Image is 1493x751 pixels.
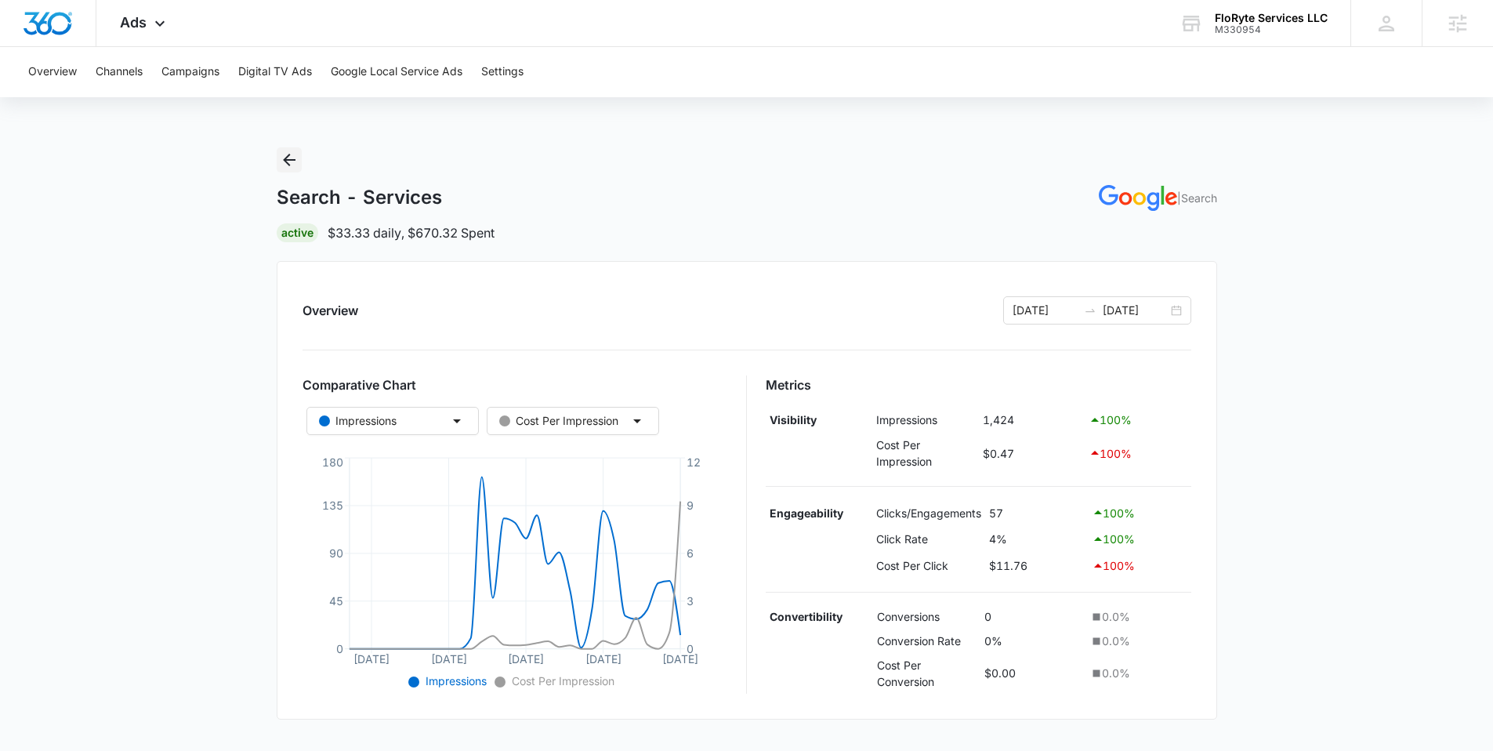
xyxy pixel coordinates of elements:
tspan: [DATE] [430,651,466,665]
div: Cost Per Impression [499,412,618,430]
td: Conversions [873,605,980,629]
div: Domain: [DOMAIN_NAME] [41,41,172,53]
input: End date [1103,302,1168,319]
button: Settings [481,47,524,97]
p: | Search [1177,190,1217,206]
strong: Convertibility [770,610,843,623]
td: 0% [980,629,1085,653]
td: Conversion Rate [873,629,980,653]
div: Impressions [319,412,397,430]
button: Back [277,147,302,172]
h2: Overview [303,301,358,320]
tspan: 3 [687,594,694,608]
td: 57 [985,499,1088,526]
div: Active [277,223,318,242]
tspan: 90 [328,546,342,560]
td: Cost Per Click [872,553,985,579]
tspan: 6 [687,546,694,560]
tspan: [DATE] [353,651,390,665]
img: GOOGLE_ADS [1099,185,1177,211]
td: Impressions [872,407,980,434]
div: 100 % [1089,411,1187,430]
span: Cost Per Impression [509,674,614,688]
p: $33.33 daily , $670.32 Spent [328,223,495,242]
h1: Search - Services [277,186,442,209]
td: Cost Per Conversion [873,653,980,694]
div: v 4.0.25 [44,25,77,38]
tspan: 180 [321,455,342,468]
td: Click Rate [872,526,985,553]
h3: Comparative Chart [303,375,728,394]
div: Keywords by Traffic [173,93,264,103]
span: Ads [120,14,147,31]
button: Cost Per Impression [487,407,659,435]
div: 100 % [1089,444,1187,463]
tspan: 135 [321,499,342,512]
td: 0 [980,605,1085,629]
div: 0.0 % [1089,633,1187,649]
div: 100 % [1092,503,1187,522]
strong: Engageability [770,506,843,520]
tspan: 9 [687,499,694,512]
img: website_grey.svg [25,41,38,53]
button: Digital TV Ads [238,47,312,97]
tspan: [DATE] [585,651,621,665]
div: account name [1215,12,1328,24]
div: Domain Overview [60,93,140,103]
div: account id [1215,24,1328,35]
tspan: 0 [687,642,694,655]
td: 4% [985,526,1088,553]
h3: Metrics [766,375,1191,394]
div: 100 % [1092,530,1187,549]
div: 0.0 % [1089,665,1187,681]
td: 1,424 [980,407,1085,434]
button: Impressions [306,407,479,435]
img: logo_orange.svg [25,25,38,38]
button: Campaigns [161,47,219,97]
td: $11.76 [985,553,1088,579]
button: Channels [96,47,143,97]
div: 100 % [1092,557,1187,575]
td: $0.47 [980,433,1085,473]
img: tab_domain_overview_orange.svg [42,91,55,103]
tspan: 12 [687,455,701,468]
tspan: [DATE] [508,651,544,665]
img: tab_keywords_by_traffic_grey.svg [156,91,169,103]
div: 0.0 % [1089,608,1187,625]
tspan: 0 [335,642,342,655]
td: Cost Per Impression [872,433,980,473]
td: $0.00 [980,653,1085,694]
tspan: 45 [328,594,342,608]
span: swap-right [1084,304,1096,317]
button: Google Local Service Ads [331,47,462,97]
td: Clicks/Engagements [872,499,985,526]
input: Start date [1013,302,1078,319]
span: to [1084,304,1096,317]
span: Impressions [422,674,487,688]
tspan: [DATE] [662,651,698,665]
strong: Visibility [770,413,817,426]
button: Overview [28,47,77,97]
